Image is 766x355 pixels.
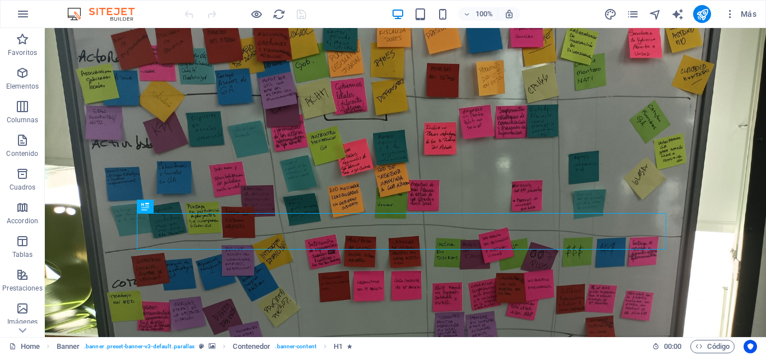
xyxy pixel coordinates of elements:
nav: breadcrumb [57,340,353,353]
h6: 100% [475,7,493,21]
span: Código [695,340,730,353]
p: Accordion [7,216,38,225]
button: Más [720,5,761,23]
a: Haz clic para cancelar la selección y doble clic para abrir páginas [9,340,40,353]
button: Usercentrics [744,340,757,353]
span: Haz clic para seleccionar y doble clic para editar [334,340,343,353]
button: design [603,7,617,21]
p: Imágenes [7,317,38,326]
span: . banner .preset-banner-v3-default .parallax [84,340,195,353]
button: text_generator [671,7,684,21]
span: Más [725,8,756,20]
i: Este elemento contiene un fondo [209,343,215,349]
span: Haz clic para seleccionar y doble clic para editar [233,340,270,353]
p: Tablas [12,250,33,259]
img: Editor Logo [64,7,149,21]
p: Prestaciones [2,284,42,293]
i: El elemento contiene una animación [347,343,352,349]
button: navigator [648,7,662,21]
button: Haz clic para salir del modo de previsualización y seguir editando [250,7,263,21]
span: Haz clic para seleccionar y doble clic para editar [57,340,80,353]
span: . banner-content [275,340,316,353]
p: Elementos [6,82,39,91]
i: Volver a cargar página [273,8,285,21]
i: AI Writer [671,8,684,21]
i: Diseño (Ctrl+Alt+Y) [604,8,617,21]
button: Código [690,340,735,353]
i: Publicar [696,8,709,21]
button: 100% [458,7,498,21]
i: Páginas (Ctrl+Alt+S) [626,8,639,21]
p: Favoritos [8,48,37,57]
p: Contenido [6,149,38,158]
button: reload [272,7,285,21]
p: Cuadros [10,183,36,192]
i: Al redimensionar, ajustar el nivel de zoom automáticamente para ajustarse al dispositivo elegido. [504,9,514,19]
span: 00 00 [664,340,681,353]
span: : [672,342,673,351]
i: Navegador [649,8,662,21]
button: pages [626,7,639,21]
h6: Tiempo de la sesión [652,340,682,353]
button: publish [693,5,711,23]
i: Este elemento es un preajuste personalizable [199,343,204,349]
p: Columnas [7,116,39,125]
